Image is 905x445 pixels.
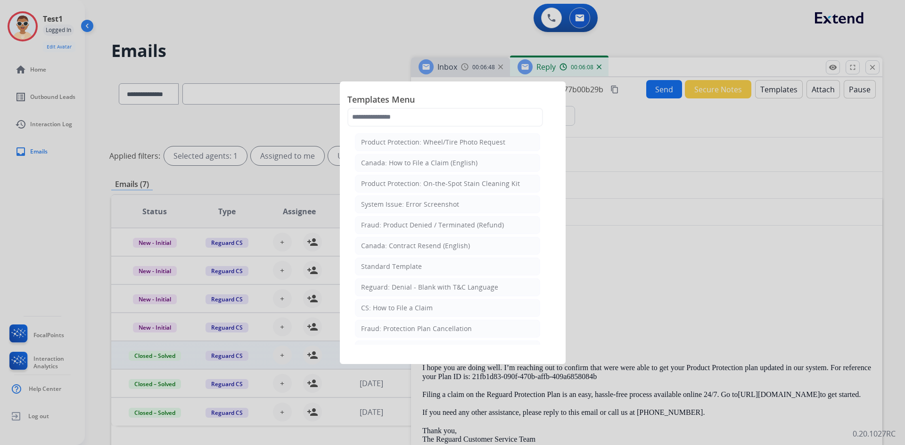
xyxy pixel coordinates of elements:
span: Templates Menu [347,93,558,108]
div: Product Protection: On-the-Spot Stain Cleaning Kit [361,179,520,188]
div: Canada: Contract Resend (English) [361,241,470,251]
div: Fraud: Protection Plan Cancellation [361,324,472,333]
div: Product Protection: Wheel/Tire Photo Request [361,138,505,147]
div: Canada: How to File a Claim (English) [361,158,477,168]
div: CS: How to File a Claim [361,303,433,313]
div: Reguard: Denial - Blank with T&C Language [361,283,498,292]
div: Fraud: Product Denied / Terminated (Refund) [361,220,504,230]
div: Standard Template [361,262,422,271]
div: System Issue: Error Screenshot [361,200,459,209]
